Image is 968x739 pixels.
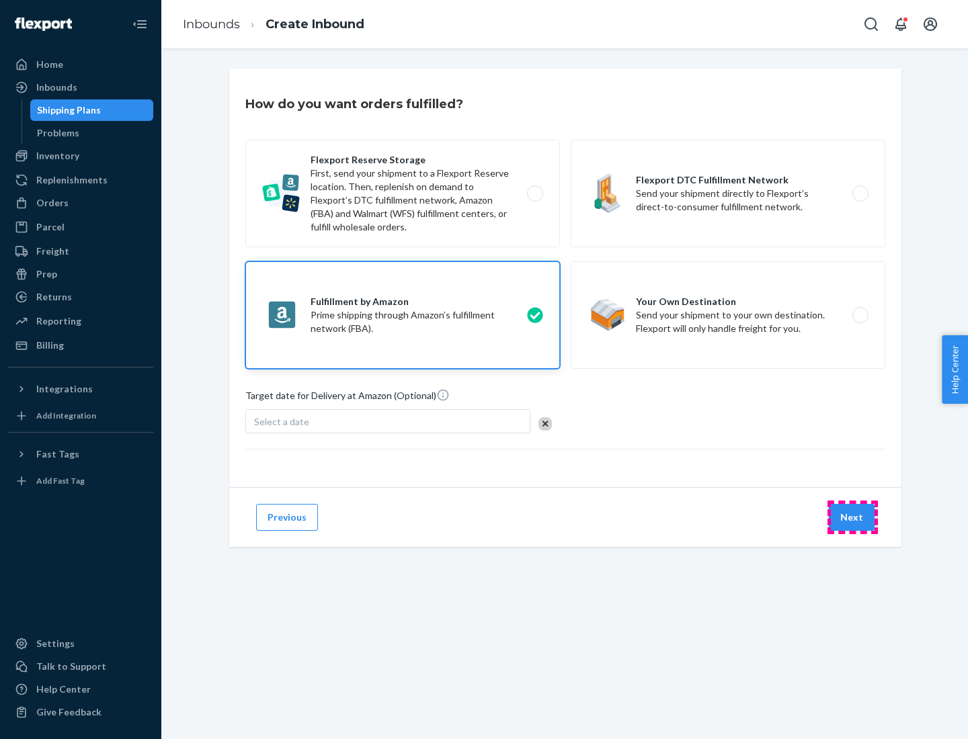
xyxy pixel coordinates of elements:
[36,196,69,210] div: Orders
[37,103,101,117] div: Shipping Plans
[36,220,65,234] div: Parcel
[30,122,154,144] a: Problems
[36,637,75,650] div: Settings
[8,701,153,723] button: Give Feedback
[8,216,153,238] a: Parcel
[8,145,153,167] a: Inventory
[266,17,364,32] a: Create Inbound
[8,263,153,285] a: Prep
[36,705,102,719] div: Give Feedback
[8,54,153,75] a: Home
[36,81,77,94] div: Inbounds
[36,149,79,163] div: Inventory
[858,11,885,38] button: Open Search Box
[36,173,108,187] div: Replenishments
[126,11,153,38] button: Close Navigation
[256,504,318,531] button: Previous
[36,410,96,421] div: Add Integration
[36,382,93,396] div: Integrations
[183,17,240,32] a: Inbounds
[37,126,79,140] div: Problems
[8,633,153,654] a: Settings
[30,99,154,121] a: Shipping Plans
[36,683,91,696] div: Help Center
[245,95,463,113] h3: How do you want orders fulfilled?
[36,267,57,281] div: Prep
[172,5,375,44] ol: breadcrumbs
[36,314,81,328] div: Reporting
[887,11,914,38] button: Open notifications
[245,388,450,408] span: Target date for Delivery at Amazon (Optional)
[36,339,64,352] div: Billing
[36,290,72,304] div: Returns
[8,310,153,332] a: Reporting
[254,416,309,427] span: Select a date
[15,17,72,31] img: Flexport logo
[8,405,153,427] a: Add Integration
[829,504,875,531] button: Next
[36,660,106,673] div: Talk to Support
[8,443,153,465] button: Fast Tags
[36,245,69,258] div: Freight
[917,11,944,38] button: Open account menu
[8,378,153,400] button: Integrations
[8,169,153,191] a: Replenishments
[8,286,153,308] a: Returns
[8,192,153,214] a: Orders
[36,58,63,71] div: Home
[8,241,153,262] a: Freight
[8,656,153,677] a: Talk to Support
[8,77,153,98] a: Inbounds
[36,475,85,486] div: Add Fast Tag
[8,679,153,700] a: Help Center
[36,447,79,461] div: Fast Tags
[942,335,968,404] button: Help Center
[8,335,153,356] a: Billing
[8,470,153,492] a: Add Fast Tag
